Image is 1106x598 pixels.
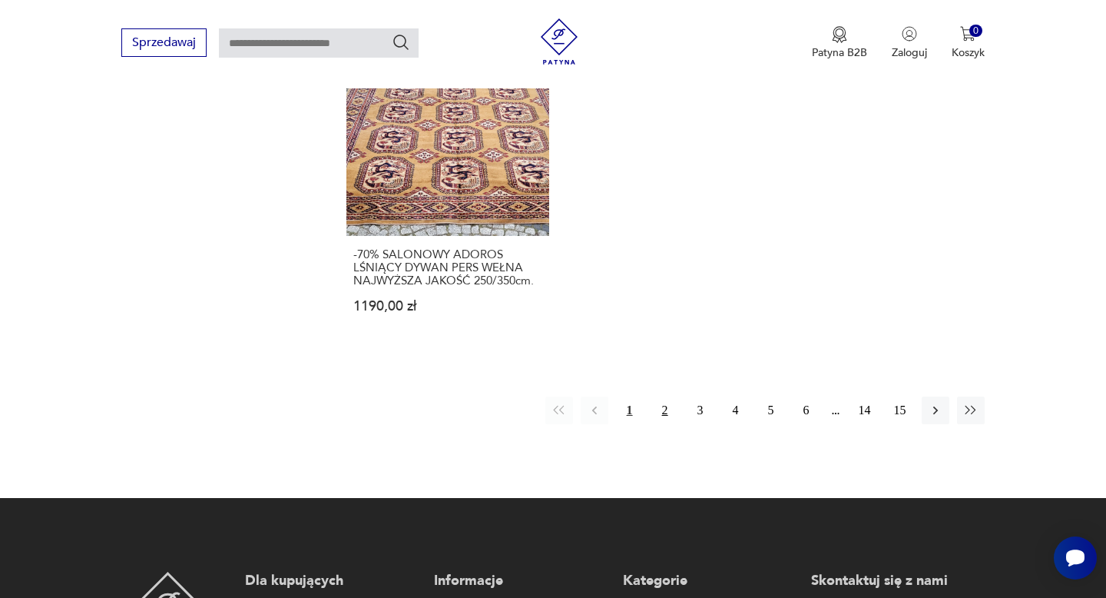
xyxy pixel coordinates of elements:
[793,397,820,424] button: 6
[121,38,207,49] a: Sprzedawaj
[851,397,879,424] button: 14
[245,572,419,590] p: Dla kupujących
[886,397,914,424] button: 15
[346,34,548,343] a: -70% SALONOWY ADOROS LŚNIĄCY DYWAN PERS WEŁNA NAJWYŻSZA JAKOŚĆ 250/350cm.-70% SALONOWY ADOROS LŚN...
[536,18,582,65] img: Patyna - sklep z meblami i dekoracjami vintage
[892,45,927,60] p: Zaloguj
[353,300,541,313] p: 1190,00 zł
[832,26,847,43] img: Ikona medalu
[952,45,985,60] p: Koszyk
[353,248,541,287] h3: -70% SALONOWY ADOROS LŚNIĄCY DYWAN PERS WEŁNA NAJWYŻSZA JAKOŚĆ 250/350cm.
[722,397,750,424] button: 4
[623,572,796,590] p: Kategorie
[1054,537,1097,580] iframe: Smartsupp widget button
[392,33,410,51] button: Szukaj
[434,572,608,590] p: Informacje
[892,26,927,60] button: Zaloguj
[651,397,679,424] button: 2
[902,26,917,42] img: Ikonka użytkownika
[969,25,982,38] div: 0
[757,397,785,424] button: 5
[960,26,975,42] img: Ikona koszyka
[616,397,644,424] button: 1
[812,45,867,60] p: Patyna B2B
[812,26,867,60] button: Patyna B2B
[121,28,207,57] button: Sprzedawaj
[687,397,714,424] button: 3
[811,572,985,590] p: Skontaktuj się z nami
[952,26,985,60] button: 0Koszyk
[812,26,867,60] a: Ikona medaluPatyna B2B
